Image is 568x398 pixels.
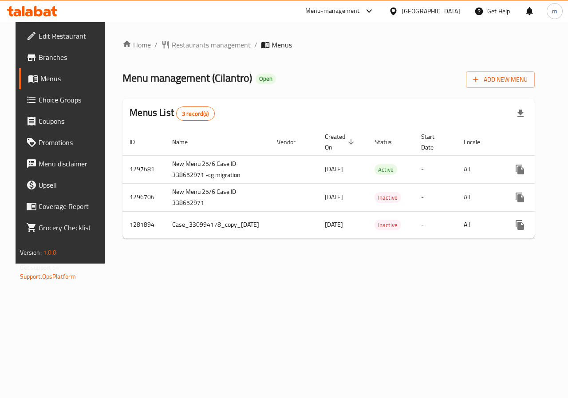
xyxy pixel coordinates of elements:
span: 3 record(s) [177,110,214,118]
span: Coverage Report [39,201,103,212]
td: All [457,155,502,183]
div: Menu-management [305,6,360,16]
span: Created On [325,131,357,153]
div: [GEOGRAPHIC_DATA] [402,6,460,16]
span: Grocery Checklist [39,222,103,233]
td: New Menu 25/6 Case ID 338652971 [165,183,270,211]
td: New Menu 25/6 Case ID 338652971 -cg migration [165,155,270,183]
span: Add New Menu [473,74,528,85]
span: Restaurants management [172,39,251,50]
td: - [414,155,457,183]
span: Active [375,165,397,175]
span: Upsell [39,180,103,190]
td: - [414,211,457,238]
span: Promotions [39,137,103,148]
td: 1296706 [122,183,165,211]
td: All [457,211,502,238]
span: Branches [39,52,103,63]
button: Change Status [531,187,552,208]
span: Name [172,137,199,147]
span: Menus [40,73,103,84]
button: Add New Menu [466,71,535,88]
nav: breadcrumb [122,39,535,50]
span: ID [130,137,146,147]
li: / [154,39,158,50]
button: more [509,159,531,180]
div: Active [375,164,397,175]
h2: Menus List [130,106,214,121]
span: Menus [272,39,292,50]
td: 1281894 [122,211,165,238]
a: Coverage Report [19,196,110,217]
span: Get support on: [20,262,61,273]
span: [DATE] [325,191,343,203]
span: m [552,6,557,16]
span: 1.0.0 [43,247,57,258]
span: Open [256,75,276,83]
td: 1297681 [122,155,165,183]
span: Menu disclaimer [39,158,103,169]
span: Status [375,137,403,147]
span: Inactive [375,193,401,203]
span: Version: [20,247,42,258]
span: [DATE] [325,163,343,175]
a: Support.OpsPlatform [20,271,76,282]
span: Start Date [421,131,446,153]
a: Restaurants management [161,39,251,50]
span: Vendor [277,137,307,147]
span: Edit Restaurant [39,31,103,41]
span: [DATE] [325,219,343,230]
button: more [509,187,531,208]
div: Inactive [375,192,401,203]
a: Menus [19,68,110,89]
a: Promotions [19,132,110,153]
a: Grocery Checklist [19,217,110,238]
td: All [457,183,502,211]
a: Edit Restaurant [19,25,110,47]
a: Branches [19,47,110,68]
a: Upsell [19,174,110,196]
a: Home [122,39,151,50]
li: / [254,39,257,50]
td: Case_330994178_copy_[DATE] [165,211,270,238]
span: Menu management ( Cilantro ) [122,68,252,88]
span: Choice Groups [39,95,103,105]
span: Inactive [375,220,401,230]
div: Export file [510,103,531,124]
a: Choice Groups [19,89,110,110]
a: Coupons [19,110,110,132]
td: - [414,183,457,211]
button: more [509,214,531,236]
button: Change Status [531,159,552,180]
a: Menu disclaimer [19,153,110,174]
span: Coupons [39,116,103,126]
div: Total records count [176,106,215,121]
span: Locale [464,137,492,147]
button: Change Status [531,214,552,236]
